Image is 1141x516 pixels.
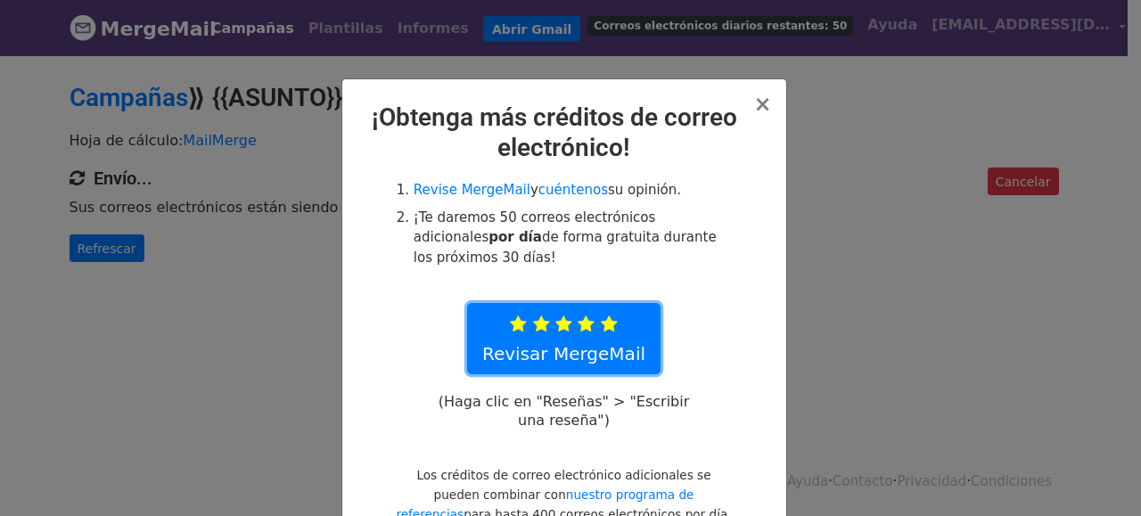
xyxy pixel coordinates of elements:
font: ¡Obtenga más créditos de correo electrónico! [372,102,737,162]
font: ¡Te daremos 50 correos electrónicos adicionales [414,209,655,246]
font: y [530,182,538,198]
a: Revise MergeMail [414,182,530,198]
font: Los créditos de correo electrónico adicionales se pueden combinar con [416,468,710,502]
font: × [753,92,771,117]
div: Widget de chat [1052,430,1141,516]
iframe: Chat Widget [1052,430,1141,516]
a: cuéntenos [538,182,608,198]
font: de forma gratuita durante los próximos 30 días! [414,229,717,266]
button: Cerca [753,94,771,115]
a: Revisar MergeMail [467,303,661,374]
font: Revisar MergeMail [482,342,645,364]
font: por día [488,229,542,245]
font: su opinión. [608,182,681,198]
font: (Haga clic en "Reseñas" > "Escribir una reseña") [439,393,690,429]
